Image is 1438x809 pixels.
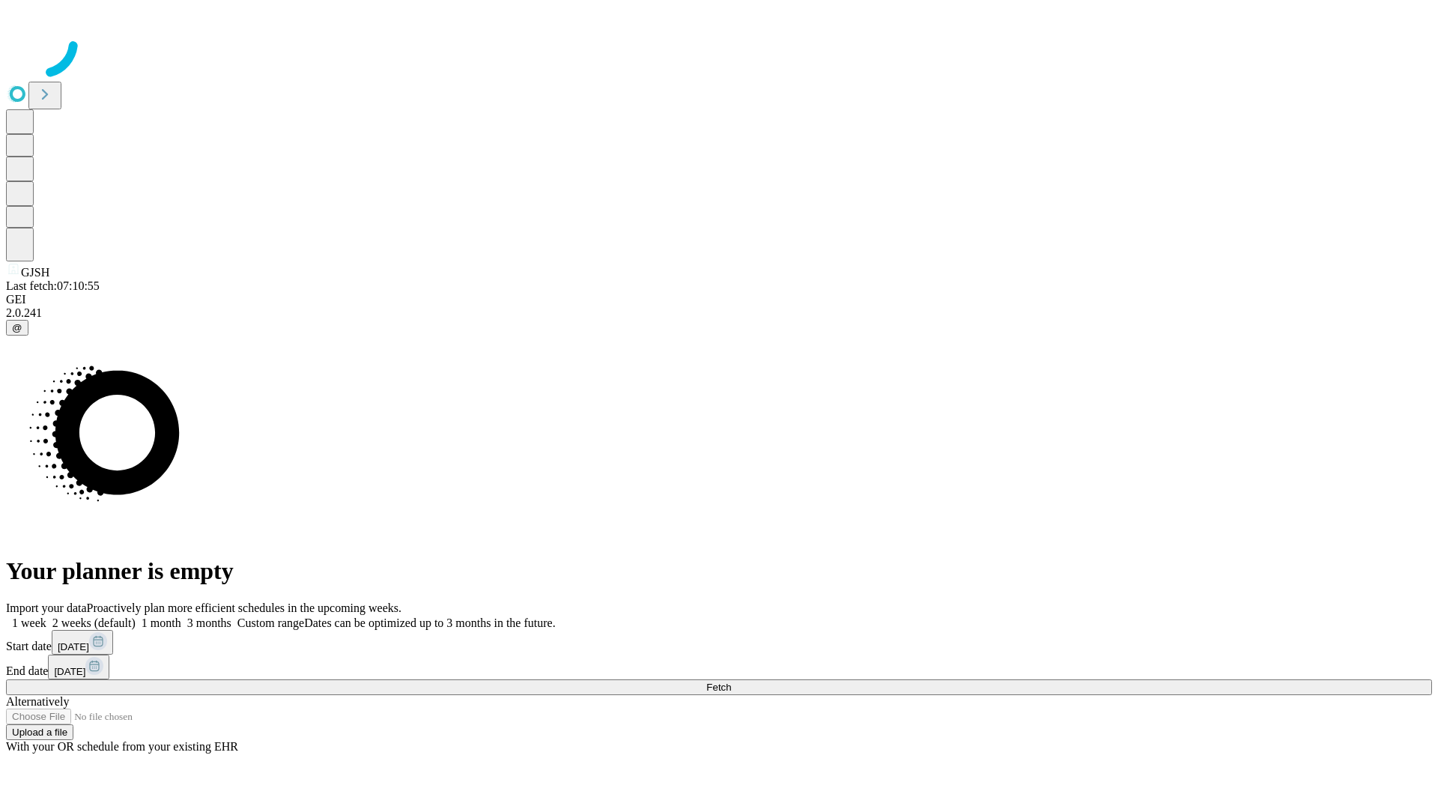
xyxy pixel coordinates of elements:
[6,655,1432,679] div: End date
[21,266,49,279] span: GJSH
[6,293,1432,306] div: GEI
[54,666,85,677] span: [DATE]
[6,602,87,614] span: Import your data
[6,320,28,336] button: @
[52,616,136,629] span: 2 weeks (default)
[706,682,731,693] span: Fetch
[6,279,100,292] span: Last fetch: 07:10:55
[6,679,1432,695] button: Fetch
[52,630,113,655] button: [DATE]
[304,616,555,629] span: Dates can be optimized up to 3 months in the future.
[187,616,231,629] span: 3 months
[237,616,304,629] span: Custom range
[6,557,1432,585] h1: Your planner is empty
[142,616,181,629] span: 1 month
[6,740,238,753] span: With your OR schedule from your existing EHR
[48,655,109,679] button: [DATE]
[58,641,89,652] span: [DATE]
[12,322,22,333] span: @
[6,695,69,708] span: Alternatively
[6,724,73,740] button: Upload a file
[6,306,1432,320] div: 2.0.241
[6,630,1432,655] div: Start date
[12,616,46,629] span: 1 week
[87,602,401,614] span: Proactively plan more efficient schedules in the upcoming weeks.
